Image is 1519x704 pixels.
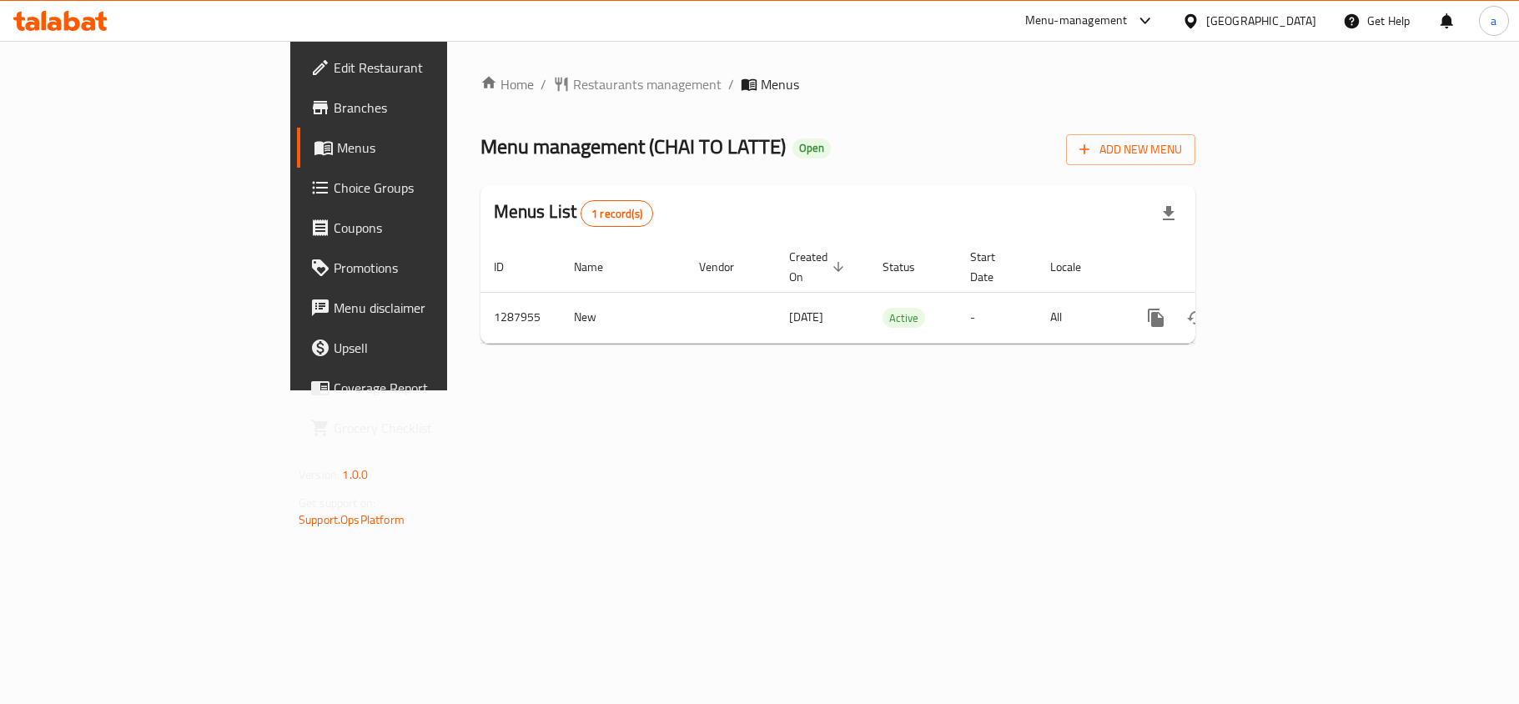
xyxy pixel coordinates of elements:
[297,208,544,248] a: Coupons
[728,74,734,94] li: /
[1025,11,1128,31] div: Menu-management
[334,298,531,318] span: Menu disclaimer
[297,408,544,448] a: Grocery Checklist
[334,58,531,78] span: Edit Restaurant
[342,464,368,485] span: 1.0.0
[1037,292,1123,343] td: All
[480,74,1195,94] nav: breadcrumb
[297,168,544,208] a: Choice Groups
[1491,12,1496,30] span: a
[792,138,831,158] div: Open
[494,199,653,227] h2: Menus List
[792,141,831,155] span: Open
[297,48,544,88] a: Edit Restaurant
[581,206,652,222] span: 1 record(s)
[334,98,531,118] span: Branches
[297,128,544,168] a: Menus
[334,338,531,358] span: Upsell
[299,492,375,514] span: Get support on:
[480,242,1310,344] table: enhanced table
[494,257,526,277] span: ID
[573,74,722,94] span: Restaurants management
[581,200,653,227] div: Total records count
[553,74,722,94] a: Restaurants management
[337,138,531,158] span: Menus
[297,288,544,328] a: Menu disclaimer
[1176,298,1216,338] button: Change Status
[297,328,544,368] a: Upsell
[480,128,786,165] span: Menu management ( CHAI TO LATTE )
[1149,194,1189,234] div: Export file
[1050,257,1103,277] span: Locale
[883,309,925,328] span: Active
[299,509,405,531] a: Support.OpsPlatform
[789,306,823,328] span: [DATE]
[1136,298,1176,338] button: more
[789,247,849,287] span: Created On
[334,378,531,398] span: Coverage Report
[334,218,531,238] span: Coupons
[334,178,531,198] span: Choice Groups
[883,308,925,328] div: Active
[1123,242,1310,293] th: Actions
[957,292,1037,343] td: -
[297,88,544,128] a: Branches
[561,292,686,343] td: New
[761,74,799,94] span: Menus
[883,257,937,277] span: Status
[574,257,625,277] span: Name
[970,247,1017,287] span: Start Date
[297,248,544,288] a: Promotions
[297,368,544,408] a: Coverage Report
[1079,139,1182,160] span: Add New Menu
[1206,12,1316,30] div: [GEOGRAPHIC_DATA]
[1066,134,1195,165] button: Add New Menu
[334,258,531,278] span: Promotions
[699,257,756,277] span: Vendor
[299,464,340,485] span: Version:
[334,418,531,438] span: Grocery Checklist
